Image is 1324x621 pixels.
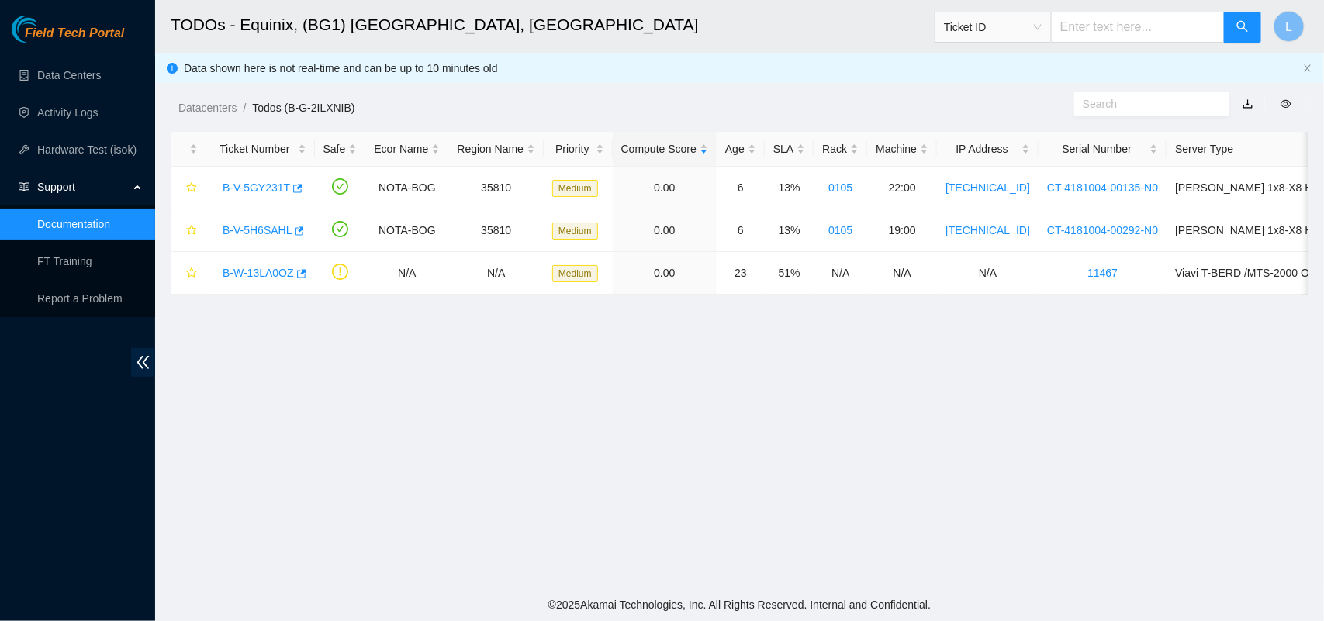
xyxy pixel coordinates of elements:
[37,106,99,119] a: Activity Logs
[552,265,598,282] span: Medium
[1281,98,1291,109] span: eye
[179,260,198,285] button: star
[179,218,198,243] button: star
[717,209,765,252] td: 6
[1286,17,1293,36] span: L
[1051,12,1225,43] input: Enter text here...
[944,16,1042,39] span: Ticket ID
[332,221,348,237] span: check-circle
[945,224,1030,236] a: [TECHNICAL_ID]
[1231,91,1265,116] button: download
[937,252,1039,295] td: N/A
[37,143,137,156] a: Hardware Test (isok)
[765,209,814,252] td: 13%
[448,252,544,295] td: N/A
[12,28,124,48] a: Akamai TechnologiesField Tech Portal
[1083,95,1208,112] input: Search
[945,181,1030,194] a: [TECHNICAL_ID]
[1047,181,1158,194] a: CT-4181004-00135-N0
[37,171,129,202] span: Support
[552,180,598,197] span: Medium
[223,224,292,236] a: B-V-5H6SAHL
[252,102,354,114] a: Todos (B-G-2ILXNIB)
[717,167,765,209] td: 6
[448,209,544,252] td: 35810
[867,252,937,295] td: N/A
[332,178,348,195] span: check-circle
[552,223,598,240] span: Medium
[37,255,92,267] a: FT Training
[25,26,124,41] span: Field Tech Portal
[1224,12,1261,43] button: search
[37,218,110,230] a: Documentation
[178,102,237,114] a: Datacenters
[814,252,867,295] td: N/A
[19,181,29,192] span: read
[613,167,717,209] td: 0.00
[867,209,937,252] td: 19:00
[332,264,348,280] span: exclamation-circle
[223,267,294,279] a: B-W-13LA0OZ
[765,252,814,295] td: 51%
[717,252,765,295] td: 23
[1243,98,1253,110] a: download
[828,181,852,194] a: 0105
[365,252,448,295] td: N/A
[448,167,544,209] td: 35810
[186,182,197,195] span: star
[155,588,1324,621] footer: © 2025 Akamai Technologies, Inc. All Rights Reserved. Internal and Confidential.
[828,224,852,236] a: 0105
[186,225,197,237] span: star
[1303,64,1312,73] span: close
[1087,267,1118,279] a: 11467
[1274,11,1305,42] button: L
[365,167,448,209] td: NOTA-BOG
[867,167,937,209] td: 22:00
[179,175,198,200] button: star
[223,181,290,194] a: B-V-5GY231T
[131,348,155,377] span: double-left
[37,69,101,81] a: Data Centers
[186,267,197,280] span: star
[1303,64,1312,74] button: close
[765,167,814,209] td: 13%
[243,102,246,114] span: /
[37,283,143,314] p: Report a Problem
[1047,224,1158,236] a: CT-4181004-00292-N0
[365,209,448,252] td: NOTA-BOG
[613,252,717,295] td: 0.00
[1236,20,1249,35] span: search
[613,209,717,252] td: 0.00
[12,16,78,43] img: Akamai Technologies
